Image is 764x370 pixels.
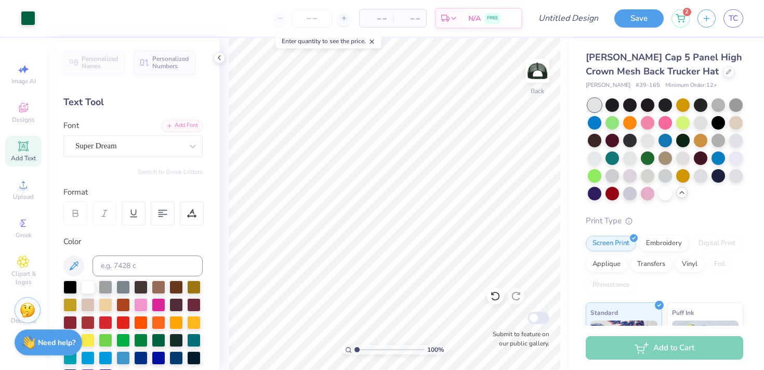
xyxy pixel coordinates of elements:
[527,60,548,81] img: Back
[292,9,332,28] input: – –
[672,307,694,318] span: Puff Ink
[586,236,636,251] div: Screen Print
[11,316,36,325] span: Decorate
[586,257,627,272] div: Applique
[586,277,636,293] div: Rhinestones
[276,34,381,48] div: Enter quantity to see the price.
[38,338,75,348] strong: Need help?
[468,13,481,24] span: N/A
[636,81,660,90] span: # 39-165
[586,51,742,78] span: [PERSON_NAME] Cap 5 Panel High Crown Mesh Back Trucker Hat
[152,55,189,70] span: Personalized Numbers
[162,120,203,132] div: Add Font
[675,257,704,272] div: Vinyl
[366,13,387,24] span: – –
[12,116,35,124] span: Designs
[590,307,618,318] span: Standard
[13,193,34,201] span: Upload
[487,329,549,348] label: Submit to feature on our public gallery.
[11,154,36,162] span: Add Text
[138,168,203,176] button: Switch to Greek Letters
[683,8,691,16] span: 2
[11,77,36,85] span: Image AI
[82,55,118,70] span: Personalized Names
[427,345,444,354] span: 100 %
[692,236,742,251] div: Digital Print
[531,86,544,96] div: Back
[63,236,203,248] div: Color
[487,15,498,22] span: FREE
[639,236,689,251] div: Embroidery
[586,215,743,227] div: Print Type
[586,81,630,90] span: [PERSON_NAME]
[530,8,607,29] input: Untitled Design
[93,256,203,276] input: e.g. 7428 c
[63,120,79,132] label: Font
[63,186,204,198] div: Format
[665,81,717,90] span: Minimum Order: 12 +
[729,12,738,24] span: TC
[630,257,672,272] div: Transfers
[614,9,664,28] button: Save
[63,95,203,109] div: Text Tool
[16,231,32,239] span: Greek
[723,9,743,28] a: TC
[5,270,42,286] span: Clipart & logos
[399,13,420,24] span: – –
[707,257,732,272] div: Foil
